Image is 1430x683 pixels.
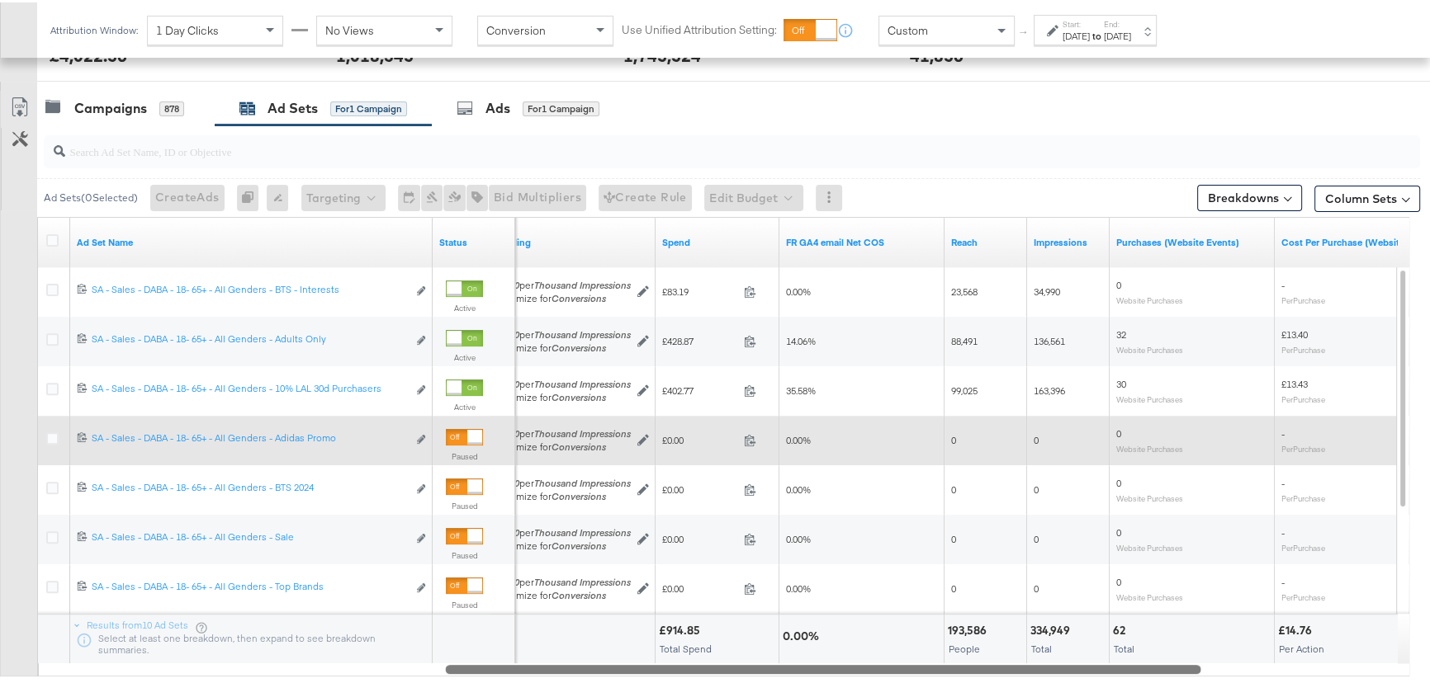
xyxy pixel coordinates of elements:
[534,326,631,338] em: Thousand Impressions
[446,498,483,509] label: Paused
[497,474,631,487] span: per
[1116,491,1183,501] sub: Website Purchases
[92,478,407,492] div: SA - Sales - DABA - 18- 65+ - All Genders - BTS 2024
[1116,342,1183,352] sub: Website Purchases
[446,350,483,360] label: Active
[92,280,407,298] a: SA - Sales - DABA - 18- 65+ - All Genders - BTS - Interests
[1116,573,1121,586] span: 0
[786,431,811,444] span: 0.00%
[662,332,737,345] span: £428.87
[156,21,219,35] span: 1 Day Clicks
[1063,16,1090,27] label: Start:
[497,586,631,600] div: Optimize for
[485,97,510,115] div: Ads
[1116,276,1121,289] span: 0
[1279,640,1324,652] span: Per Action
[1281,540,1325,550] sub: Per Purchase
[446,300,483,311] label: Active
[1034,332,1065,345] span: 136,561
[1034,283,1060,295] span: 34,990
[497,537,631,550] div: Optimize for
[446,399,483,410] label: Active
[659,620,705,636] div: £914.85
[497,573,631,586] span: per
[534,474,631,487] em: Thousand Impressions
[497,524,631,536] span: per
[92,330,407,343] div: SA - Sales - DABA - 18- 65+ - All Genders - Adults Only
[446,597,483,608] label: Paused
[1116,392,1183,402] sub: Website Purchases
[1034,530,1039,543] span: 0
[497,425,631,437] span: per
[92,577,407,591] div: SA - Sales - DABA - 18- 65+ - All Genders - Top Brands
[92,528,407,541] div: SA - Sales - DABA - 18- 65+ - All Genders - Sale
[1281,441,1325,451] sub: Per Purchase
[497,438,631,451] div: Optimize for
[662,431,737,444] span: £0.00
[786,580,811,592] span: 0.00%
[497,233,649,247] a: Shows your bid and optimisation settings for this Ad Set.
[92,478,407,496] a: SA - Sales - DABA - 18- 65+ - All Genders - BTS 2024
[662,530,737,543] span: £0.00
[74,97,147,115] div: Campaigns
[552,290,606,302] em: Conversions
[552,586,606,599] em: Conversions
[1116,590,1183,600] sub: Website Purchases
[1281,524,1285,536] span: -
[330,99,407,114] div: for 1 Campaign
[1281,276,1285,289] span: -
[786,283,811,295] span: 0.00%
[783,626,824,642] div: 0.00%
[951,530,956,543] span: 0
[786,233,938,247] a: FR GA4 Net COS
[439,233,509,247] a: Shows the current state of your Ad Set.
[497,488,631,501] div: Optimize for
[497,339,631,352] div: Optimize for
[237,182,267,209] div: 0
[1116,233,1268,247] a: The number of times a purchase was made tracked by your Custom Audience pixel on your website aft...
[1113,620,1130,636] div: 62
[1034,233,1103,247] a: The number of times your ad was served. On mobile apps an ad is counted as served the first time ...
[1116,425,1121,437] span: 0
[552,438,606,450] em: Conversions
[552,389,606,401] em: Conversions
[662,233,773,247] a: The total amount spent to date.
[497,276,631,289] span: per
[786,332,816,345] span: 14.06%
[65,126,1295,158] input: Search Ad Set Name, ID or Objective
[534,375,631,388] em: Thousand Impressions
[497,375,631,388] span: per
[1281,326,1308,338] span: £13.40
[1116,540,1183,550] sub: Website Purchases
[1314,183,1420,210] button: Column Sets
[786,382,816,394] span: 35.58%
[1116,474,1121,487] span: 0
[662,481,737,493] span: £0.00
[92,528,407,545] a: SA - Sales - DABA - 18- 65+ - All Genders - Sale
[622,20,777,35] label: Use Unified Attribution Setting:
[1116,524,1121,536] span: 0
[497,389,631,402] div: Optimize for
[1281,474,1285,487] span: -
[951,233,1020,247] a: The number of people your ad was served to.
[951,283,978,295] span: 23,568
[1281,573,1285,586] span: -
[1197,182,1302,209] button: Breakdowns
[268,97,318,115] div: Ad Sets
[534,276,631,289] em: Thousand Impressions
[44,188,138,203] div: Ad Sets ( 0 Selected)
[523,99,599,114] div: for 1 Campaign
[1034,481,1039,493] span: 0
[1034,382,1065,394] span: 163,396
[1034,431,1039,444] span: 0
[1104,16,1131,27] label: End:
[497,326,631,338] span: per
[662,382,737,394] span: £402.77
[951,332,978,345] span: 88,491
[552,339,606,351] em: Conversions
[1281,293,1325,303] sub: Per Purchase
[50,22,139,34] div: Attribution Window:
[951,431,956,444] span: 0
[92,429,407,442] div: SA - Sales - DABA - 18- 65+ - All Genders - Adidas Promo
[1116,441,1183,451] sub: Website Purchases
